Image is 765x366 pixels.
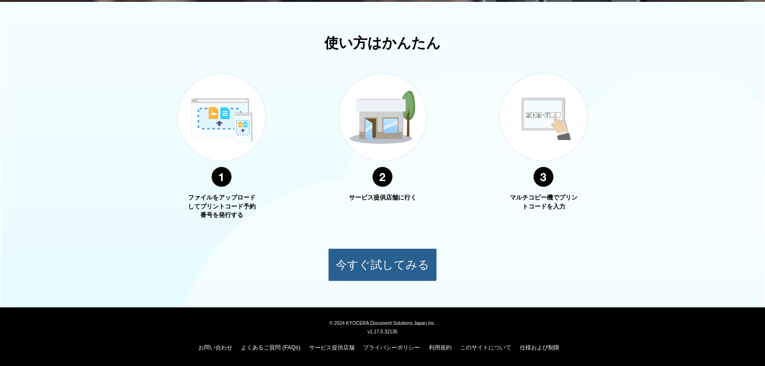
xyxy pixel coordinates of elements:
[241,344,300,351] a: よくあるご質問 (FAQs)
[363,344,420,351] a: プライバシーポリシー
[329,320,436,326] span: © 2024 KYOCERA Document Solutions Japan Inc.
[309,344,355,351] a: サービス提供店舗
[367,329,397,334] span: v1.17.0.32136
[520,344,560,351] a: 仕様および制限
[186,193,257,220] p: ファイルをアップロードしてプリントコード予約番号を発行する
[460,344,511,351] a: このサイトについて
[347,193,418,202] p: サービス提供店舗に行く
[508,193,579,211] p: マルチコピー機でプリントコードを入力
[198,344,232,351] a: お問い合わせ
[429,344,452,351] a: 利用規約
[328,248,437,281] button: 今すぐ試してみる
